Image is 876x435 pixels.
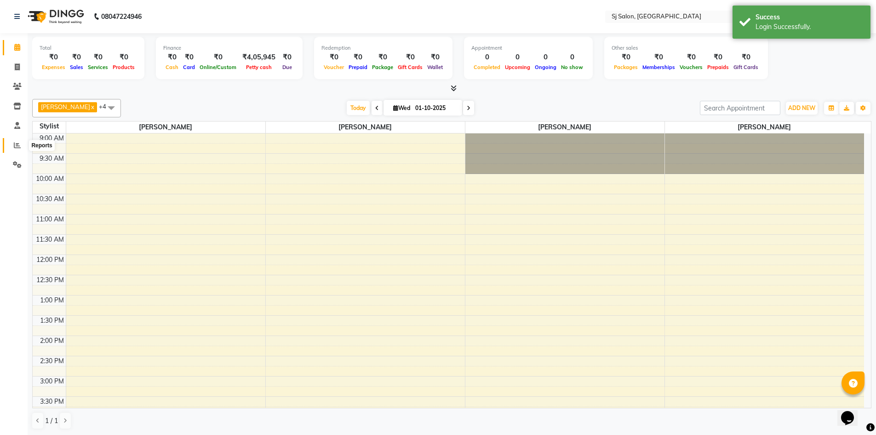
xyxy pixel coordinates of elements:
div: 1:00 PM [38,296,66,305]
div: ₹0 [163,52,181,63]
div: ₹0 [425,52,445,63]
span: [PERSON_NAME] [66,122,265,133]
div: 10:00 AM [34,174,66,184]
div: 0 [503,52,532,63]
span: Packages [612,64,640,70]
b: 08047224946 [101,4,142,29]
div: ₹0 [395,52,425,63]
div: ₹0 [370,52,395,63]
div: ₹0 [86,52,110,63]
input: 2025-10-01 [412,101,458,115]
span: Voucher [321,64,346,70]
div: ₹0 [346,52,370,63]
div: Finance [163,44,295,52]
span: Card [181,64,197,70]
div: Stylist [33,122,66,131]
div: 1:30 PM [38,316,66,325]
span: Products [110,64,137,70]
div: 9:30 AM [38,154,66,163]
div: 3:30 PM [38,397,66,406]
span: [PERSON_NAME] [665,122,865,133]
span: Gift Cards [395,64,425,70]
div: ₹0 [731,52,761,63]
div: 12:30 PM [34,275,66,285]
div: 2:30 PM [38,356,66,366]
div: ₹4,05,945 [239,52,279,63]
div: 0 [532,52,559,63]
span: Expenses [40,64,68,70]
div: 12:00 PM [34,255,66,265]
div: ₹0 [68,52,86,63]
div: Success [756,12,864,22]
span: Vouchers [677,64,705,70]
span: +4 [99,103,113,110]
span: Gift Cards [731,64,761,70]
img: logo [23,4,86,29]
div: Login Successfully. [756,22,864,32]
div: 0 [471,52,503,63]
div: 0 [559,52,585,63]
span: Upcoming [503,64,532,70]
span: Ongoing [532,64,559,70]
span: [PERSON_NAME] [465,122,664,133]
span: ADD NEW [788,104,815,111]
iframe: chat widget [837,398,867,426]
div: Reports [29,140,54,151]
div: Redemption [321,44,445,52]
span: Memberships [640,64,677,70]
span: [PERSON_NAME] [266,122,465,133]
div: ₹0 [40,52,68,63]
div: ₹0 [181,52,197,63]
button: ADD NEW [786,102,818,115]
div: ₹0 [197,52,239,63]
span: Prepaid [346,64,370,70]
input: Search Appointment [700,101,780,115]
div: ₹0 [705,52,731,63]
div: ₹0 [612,52,640,63]
span: Due [280,64,294,70]
div: 11:00 AM [34,215,66,224]
span: Online/Custom [197,64,239,70]
div: 9:00 AM [38,133,66,143]
span: Wallet [425,64,445,70]
span: Sales [68,64,86,70]
span: Wed [391,104,412,111]
span: No show [559,64,585,70]
span: [PERSON_NAME] [41,103,90,110]
div: Appointment [471,44,585,52]
span: Today [347,101,370,115]
span: Prepaids [705,64,731,70]
span: Petty cash [244,64,274,70]
div: ₹0 [110,52,137,63]
div: 10:30 AM [34,194,66,204]
span: 1 / 1 [45,416,58,426]
div: 3:00 PM [38,377,66,386]
span: Completed [471,64,503,70]
div: ₹0 [279,52,295,63]
div: ₹0 [640,52,677,63]
div: 11:30 AM [34,235,66,244]
div: 2:00 PM [38,336,66,346]
div: Total [40,44,137,52]
span: Services [86,64,110,70]
div: ₹0 [321,52,346,63]
div: Other sales [612,44,761,52]
span: Cash [163,64,181,70]
div: ₹0 [677,52,705,63]
a: x [90,103,94,110]
span: Package [370,64,395,70]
